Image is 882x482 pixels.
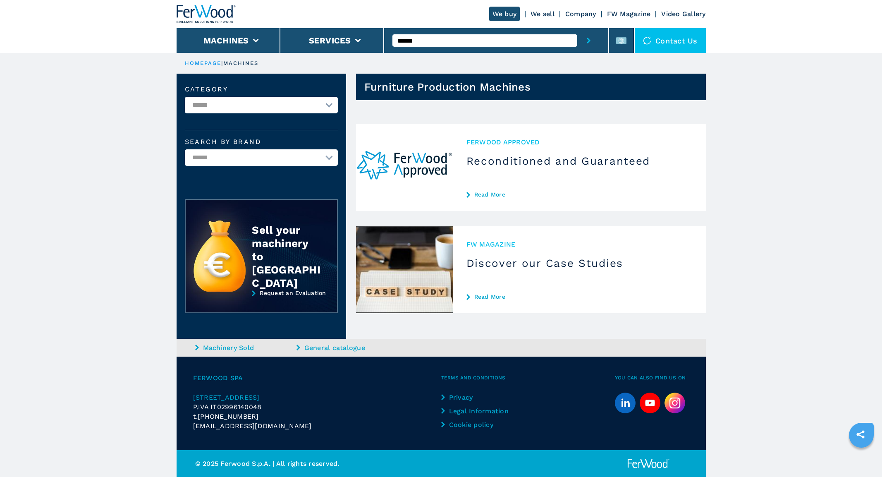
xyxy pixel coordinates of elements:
[847,445,876,476] iframe: Chat
[577,28,600,53] button: submit-button
[607,10,651,18] a: FW Magazine
[565,10,596,18] a: Company
[221,60,223,66] span: |
[193,403,262,411] span: P.IVA IT02996140048
[466,137,693,147] span: Ferwood Approved
[661,10,705,18] a: Video Gallery
[615,373,689,383] span: You can also find us on
[466,293,693,300] a: Read More
[356,226,453,313] img: Discover our Case Studies
[198,412,259,421] span: [PHONE_NUMBER]
[195,459,441,468] p: © 2025 Ferwood S.p.A. | All rights reserved.
[193,393,260,401] span: [STREET_ADDRESS]
[489,7,520,21] a: We buy
[252,223,320,290] div: Sell your machinery to [GEOGRAPHIC_DATA]
[177,5,236,23] img: Ferwood
[531,10,555,18] a: We sell
[193,393,441,402] a: [STREET_ADDRESS]
[640,393,660,413] a: youtube
[615,393,636,413] a: linkedin
[223,60,259,67] p: machines
[441,420,510,429] a: Cookie policy
[195,343,294,353] a: Machinery Sold
[466,191,693,198] a: Read More
[193,421,312,431] span: [EMAIL_ADDRESS][DOMAIN_NAME]
[441,406,510,416] a: Legal Information
[643,36,651,45] img: Contact us
[466,240,693,249] span: FW MAGAZINE
[309,36,351,46] button: Services
[441,373,615,383] span: Terms and Conditions
[441,393,510,402] a: Privacy
[296,343,396,353] a: General catalogue
[356,124,453,211] img: Reconditioned and Guaranteed
[193,373,441,383] span: Ferwood Spa
[203,36,249,46] button: Machines
[850,424,871,445] a: sharethis
[466,154,693,168] h3: Reconditioned and Guaranteed
[185,139,338,145] label: Search by brand
[364,80,531,94] h1: Furniture Production Machines
[466,257,693,270] h3: Discover our Case Studies
[185,60,222,66] a: HOMEPAGE
[626,458,671,469] img: Ferwood
[185,86,338,93] label: Category
[185,290,338,319] a: Request an Evaluation
[635,28,706,53] div: Contact us
[664,393,685,413] img: Instagram
[193,412,441,421] div: t.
